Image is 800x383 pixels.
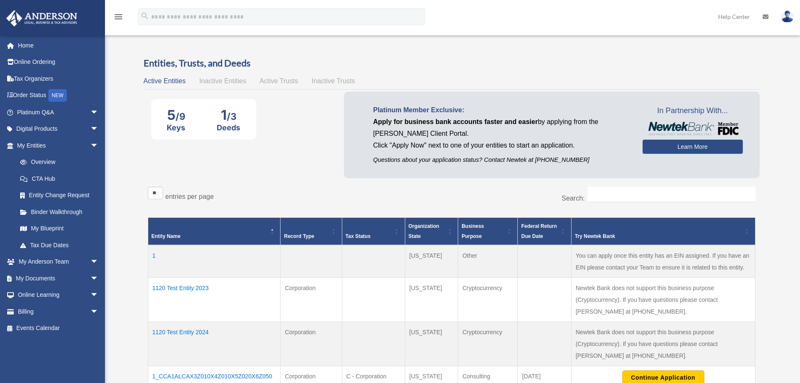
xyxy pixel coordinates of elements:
div: 1 [217,107,240,123]
td: 1120 Test Entity 2023 [148,278,281,322]
td: Cryptocurrency [458,322,518,366]
p: Platinum Member Exclusive: [373,104,630,116]
span: Business Purpose [462,223,484,239]
a: My Anderson Teamarrow_drop_down [6,254,111,270]
label: entries per page [165,193,214,200]
span: Inactive Entities [199,77,246,85]
a: Overview [12,154,103,171]
span: arrow_drop_down [90,287,107,304]
th: Record Type: Activate to sort [281,218,342,246]
a: Billingarrow_drop_down [6,303,111,320]
i: menu [113,12,123,22]
span: Record Type [284,233,314,239]
span: arrow_drop_down [90,303,107,320]
a: Learn More [643,140,743,154]
a: Online Learningarrow_drop_down [6,287,111,304]
img: Anderson Advisors Platinum Portal [4,10,80,26]
td: [US_STATE] [405,278,458,322]
span: Active Entities [144,77,186,85]
span: Active Trusts [260,77,298,85]
td: Other [458,245,518,278]
a: My Entitiesarrow_drop_down [6,137,107,154]
span: arrow_drop_down [90,254,107,271]
a: Home [6,37,111,54]
span: Federal Return Due Date [521,223,557,239]
th: Federal Return Due Date: Activate to sort [518,218,571,246]
a: Events Calendar [6,320,111,337]
td: Newtek Bank does not support this business purpose (Cryptocurrency). If you have questions please... [571,322,755,366]
a: Binder Walkthrough [12,203,107,220]
th: Try Newtek Bank : Activate to sort [571,218,755,246]
a: menu [113,15,123,22]
a: CTA Hub [12,170,107,187]
a: Tax Due Dates [12,237,107,254]
p: Click "Apply Now" next to one of your entities to start an application. [373,140,630,151]
span: arrow_drop_down [90,121,107,138]
a: Platinum Q&Aarrow_drop_down [6,104,111,121]
th: Business Purpose: Activate to sort [458,218,518,246]
td: 1 [148,245,281,278]
a: Order StatusNEW [6,87,111,104]
span: arrow_drop_down [90,270,107,287]
p: by applying from the [PERSON_NAME] Client Portal. [373,116,630,140]
td: You can apply once this entity has an EIN assigned. If you have an EIN please contact your Team t... [571,245,755,278]
span: Apply for business bank accounts faster and easier [373,118,538,125]
span: arrow_drop_down [90,137,107,154]
span: arrow_drop_down [90,104,107,121]
td: Corporation [281,322,342,366]
div: Try Newtek Bank [575,231,742,241]
td: [US_STATE] [405,245,458,278]
span: Tax Status [346,233,371,239]
a: Tax Organizers [6,70,111,87]
span: Entity Name [152,233,181,239]
td: Cryptocurrency [458,278,518,322]
th: Entity Name: Activate to invert sorting [148,218,281,246]
h3: Entities, Trusts, and Deeds [144,57,760,70]
span: /9 [176,111,185,122]
img: User Pic [781,11,794,23]
label: Search: [561,195,585,202]
span: In Partnership With... [643,104,743,118]
div: Deeds [217,123,240,132]
a: Digital Productsarrow_drop_down [6,121,111,137]
td: 1120 Test Entity 2024 [148,322,281,366]
a: My Blueprint [12,220,107,237]
p: Questions about your application status? Contact Newtek at [PHONE_NUMBER] [373,155,630,165]
span: /3 [227,111,236,122]
img: NewtekBankLogoSM.png [647,122,739,135]
span: Organization State [409,223,439,239]
a: Entity Change Request [12,187,107,204]
span: Inactive Trusts [312,77,355,85]
th: Tax Status: Activate to sort [342,218,405,246]
a: My Documentsarrow_drop_down [6,270,111,287]
a: Online Ordering [6,54,111,71]
i: search [140,11,150,21]
div: 5 [167,107,185,123]
div: Keys [167,123,185,132]
td: Newtek Bank does not support this business purpose (Cryptocurrency). If you have questions please... [571,278,755,322]
th: Organization State: Activate to sort [405,218,458,246]
td: [US_STATE] [405,322,458,366]
td: Corporation [281,278,342,322]
div: NEW [48,89,67,102]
